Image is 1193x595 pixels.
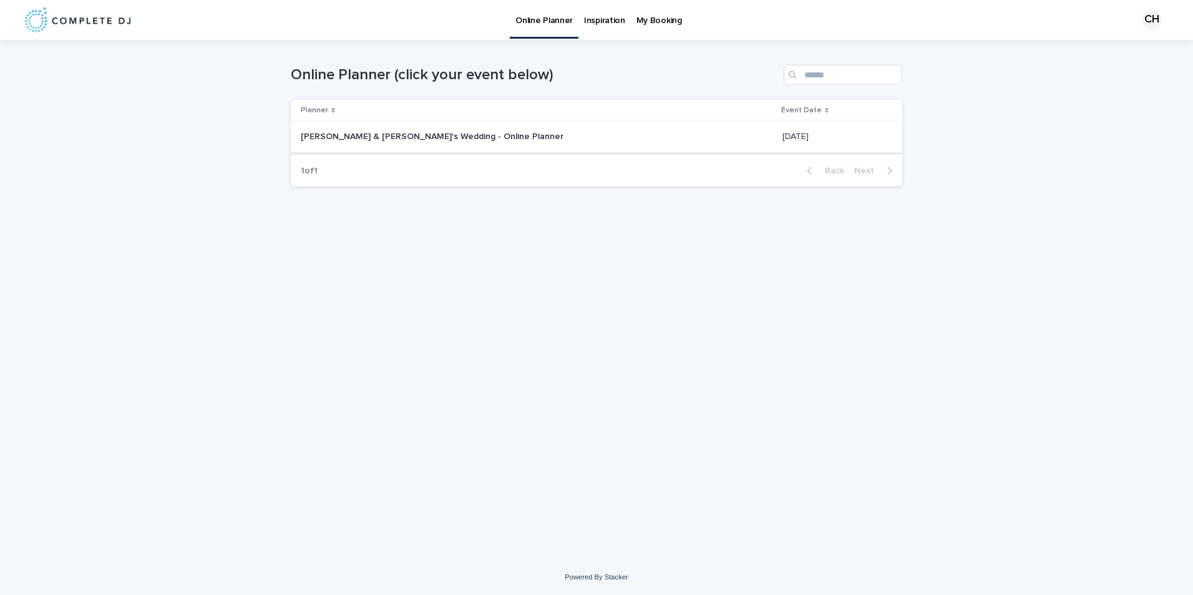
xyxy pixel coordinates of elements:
h1: Online Planner (click your event below) [291,66,779,84]
button: Next [849,165,902,177]
div: CH [1142,10,1162,30]
p: 1 of 1 [291,156,328,186]
img: 8nP3zCmvR2aWrOmylPw8 [25,7,130,32]
p: Planner [301,104,328,117]
button: Back [797,165,849,177]
a: Powered By Stacker [565,573,628,581]
tr: [PERSON_NAME] & [PERSON_NAME]'s Wedding - Online Planner[PERSON_NAME] & [PERSON_NAME]'s Wedding -... [291,122,902,153]
p: [PERSON_NAME] & [PERSON_NAME]'s Wedding - Online Planner [301,129,566,142]
input: Search [784,65,902,85]
p: [DATE] [782,129,811,142]
p: Event Date [781,104,822,117]
span: Next [854,167,882,175]
span: Back [817,167,844,175]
